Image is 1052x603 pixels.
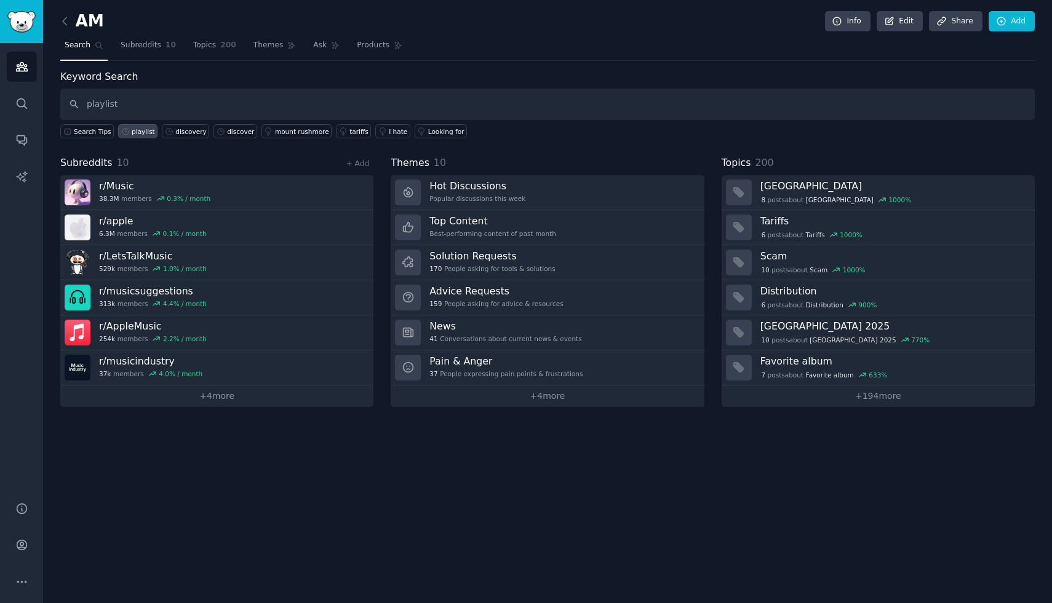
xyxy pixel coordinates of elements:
div: 2.2 % / month [163,334,207,343]
div: members [99,264,207,273]
div: post s about [760,194,912,205]
h3: Pain & Anger [429,355,583,368]
div: Popular discussions this week [429,194,525,203]
a: Top ContentBest-performing content of past month [391,210,704,245]
h3: News [429,320,581,333]
h3: Advice Requests [429,285,563,298]
div: 4.4 % / month [163,299,207,308]
img: Music [65,179,90,205]
div: post s about [760,229,864,240]
span: Search Tips [74,127,111,136]
div: 0.1 % / month [163,229,207,238]
a: discovery [162,124,209,138]
span: 37 [429,369,437,378]
span: 170 [429,264,442,273]
div: post s about [760,299,878,310]
h3: r/ apple [99,215,207,227]
span: Topics [722,156,751,171]
a: +4more [60,385,373,407]
a: Add [989,11,1035,32]
span: 10 [434,157,446,168]
a: Pain & Anger37People expressing pain points & frustrations [391,350,704,385]
span: 6 [761,231,765,239]
h3: Distribution [760,285,1026,298]
a: News41Conversations about current news & events [391,315,704,350]
span: 10 [761,336,769,344]
span: 6.3M [99,229,115,238]
a: r/musicsuggestions313kmembers4.4% / month [60,280,373,315]
a: r/musicindustry37kmembers4.0% / month [60,350,373,385]
a: Hot DiscussionsPopular discussions this week [391,175,704,210]
div: People asking for tools & solutions [429,264,555,273]
span: Themes [253,40,284,51]
div: Conversations about current news & events [429,334,581,343]
a: +4more [391,385,704,407]
a: mount rushmore [261,124,332,138]
div: post s about [760,369,888,380]
div: Looking for [428,127,464,136]
input: Keyword search in audience [60,89,1035,120]
a: [GEOGRAPHIC_DATA] 202510postsabout[GEOGRAPHIC_DATA] 2025770% [722,315,1035,350]
div: 633 % [869,371,887,379]
div: members [99,194,210,203]
a: +194more [722,385,1035,407]
a: Solution Requests170People asking for tools & solutions [391,245,704,280]
h3: Tariffs [760,215,1026,227]
h3: [GEOGRAPHIC_DATA] [760,179,1026,192]
span: 10 [165,40,176,51]
a: Themes [249,36,301,61]
div: discover [227,127,254,136]
a: Subreddits10 [116,36,180,61]
h3: r/ musicindustry [99,355,202,368]
h3: Hot Discussions [429,179,525,192]
a: Info [825,11,871,32]
span: Themes [391,156,429,171]
img: musicindustry [65,355,90,380]
a: [GEOGRAPHIC_DATA]8postsabout[GEOGRAPHIC_DATA]1000% [722,175,1035,210]
span: 10 [761,266,769,274]
span: 37k [99,369,111,378]
a: r/LetsTalkMusic529kmembers1.0% / month [60,245,373,280]
div: tariffs [349,127,369,136]
a: Tariffs6postsaboutTariffs1000% [722,210,1035,245]
div: 0.3 % / month [167,194,210,203]
div: members [99,334,207,343]
div: post s about [760,264,867,275]
a: playlist [118,124,157,138]
span: 200 [220,40,236,51]
div: post s about [760,334,931,345]
span: Scam [810,266,827,274]
span: Ask [313,40,327,51]
span: 200 [755,157,773,168]
a: + Add [346,159,369,168]
h3: r/ musicsuggestions [99,285,207,298]
span: 7 [761,371,765,379]
img: apple [65,215,90,240]
div: members [99,299,207,308]
span: [GEOGRAPHIC_DATA] [806,195,874,204]
div: discovery [175,127,206,136]
span: Subreddits [60,156,113,171]
span: 8 [761,195,765,204]
div: members [99,229,207,238]
div: 4.0 % / month [159,369,202,378]
span: Tariffs [806,231,825,239]
div: members [99,369,202,378]
a: Distribution6postsaboutDistribution900% [722,280,1035,315]
button: Search Tips [60,124,114,138]
a: Scam10postsaboutScam1000% [722,245,1035,280]
a: Share [929,11,982,32]
span: 38.3M [99,194,119,203]
span: Subreddits [121,40,161,51]
h3: Solution Requests [429,250,555,262]
span: Search [65,40,90,51]
a: discover [213,124,257,138]
div: 1000 % [843,266,866,274]
img: AppleMusic [65,320,90,345]
a: r/apple6.3Mmembers0.1% / month [60,210,373,245]
h3: r/ Music [99,179,210,192]
div: People asking for advice & resources [429,299,563,308]
img: LetsTalkMusic [65,250,90,275]
a: r/AppleMusic254kmembers2.2% / month [60,315,373,350]
a: Favorite album7postsaboutFavorite album633% [722,350,1035,385]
